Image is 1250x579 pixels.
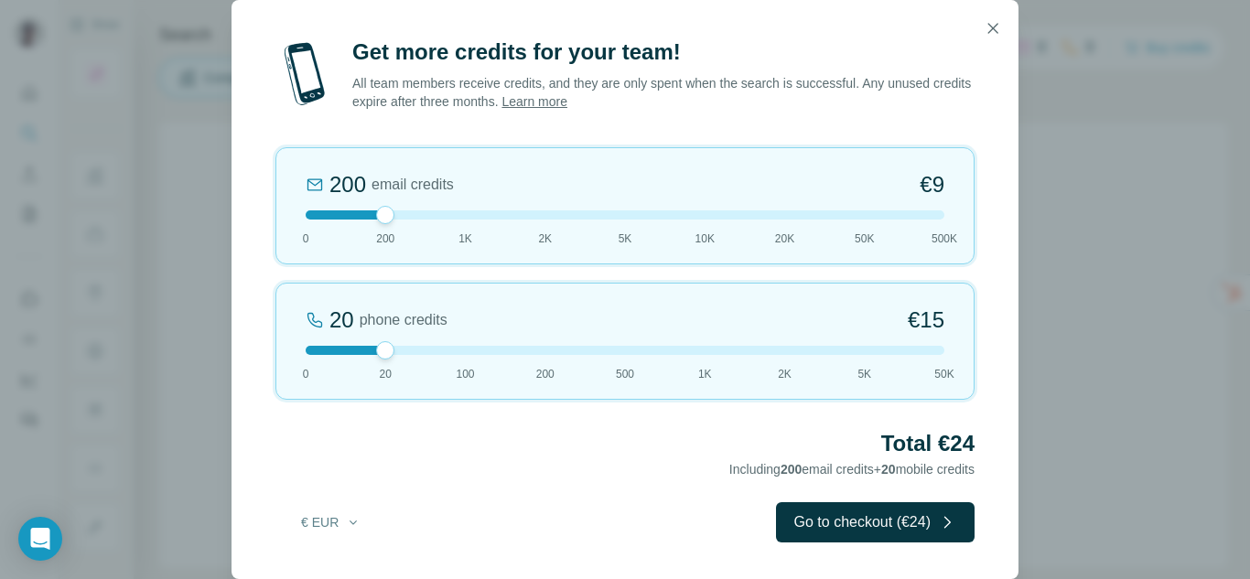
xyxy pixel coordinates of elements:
span: Including email credits + mobile credits [729,462,975,477]
div: 200 [329,170,366,199]
span: 200 [781,462,802,477]
span: 500K [932,231,957,247]
span: 100 [456,366,474,382]
span: 20 [380,366,392,382]
span: email credits [372,174,454,196]
span: 500 [616,366,634,382]
img: mobile-phone [275,38,334,111]
span: 20K [775,231,794,247]
span: 0 [303,231,309,247]
span: phone credits [360,309,447,331]
span: 5K [857,366,871,382]
span: 2K [538,231,552,247]
button: Go to checkout (€24) [776,502,975,542]
span: 0 [303,366,309,382]
div: 20 [329,306,354,335]
span: 10K [695,231,715,247]
span: 50K [934,366,954,382]
span: €9 [920,170,944,199]
span: 2K [778,366,792,382]
span: 20 [881,462,896,477]
p: All team members receive credits, and they are only spent when the search is successful. Any unus... [352,74,975,111]
span: 5K [619,231,632,247]
span: 1K [698,366,712,382]
div: Open Intercom Messenger [18,517,62,561]
button: € EUR [288,506,373,539]
span: 1K [458,231,472,247]
a: Learn more [501,94,567,109]
span: €15 [908,306,944,335]
span: 50K [855,231,874,247]
span: 200 [376,231,394,247]
h2: Total €24 [275,429,975,458]
span: 200 [536,366,555,382]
